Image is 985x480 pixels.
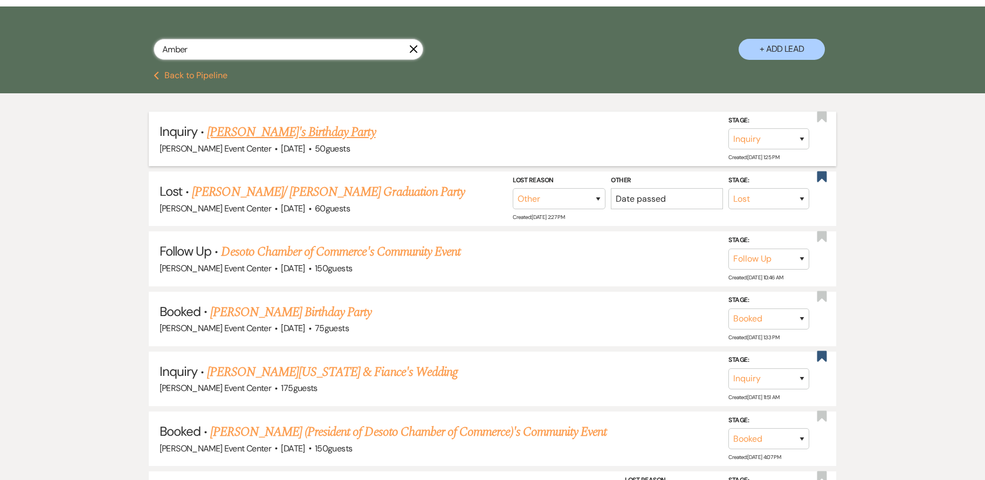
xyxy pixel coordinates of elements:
[315,323,349,334] span: 75 guests
[210,303,371,322] a: [PERSON_NAME] Birthday Party
[160,123,197,140] span: Inquiry
[315,263,352,274] span: 150 guests
[160,143,271,154] span: [PERSON_NAME] Event Center
[728,175,809,187] label: Stage:
[728,414,809,426] label: Stage:
[160,443,271,454] span: [PERSON_NAME] Event Center
[513,214,564,221] span: Created: [DATE] 2:27 PM
[513,175,605,187] label: Lost Reason
[160,382,271,394] span: [PERSON_NAME] Event Center
[728,354,809,366] label: Stage:
[160,323,271,334] span: [PERSON_NAME] Event Center
[728,334,779,341] span: Created: [DATE] 1:33 PM
[160,263,271,274] span: [PERSON_NAME] Event Center
[315,443,352,454] span: 150 guests
[728,235,809,246] label: Stage:
[739,39,825,60] button: + Add Lead
[315,203,350,214] span: 60 guests
[315,143,350,154] span: 50 guests
[728,294,809,306] label: Stage:
[281,382,317,394] span: 175 guests
[281,203,305,214] span: [DATE]
[207,122,375,142] a: [PERSON_NAME]'s Birthday Party
[160,363,197,380] span: Inquiry
[281,323,305,334] span: [DATE]
[160,303,201,320] span: Booked
[728,114,809,126] label: Stage:
[728,394,779,401] span: Created: [DATE] 11:51 AM
[281,143,305,154] span: [DATE]
[160,183,182,200] span: Lost
[154,39,423,60] input: Search by name, event date, email address or phone number
[728,154,779,161] span: Created: [DATE] 1:25 PM
[160,203,271,214] span: [PERSON_NAME] Event Center
[210,422,607,442] a: [PERSON_NAME] (President of Desoto Chamber of Commerce)'s Community Event
[192,182,465,202] a: [PERSON_NAME]/ [PERSON_NAME] Graduation Party
[160,243,211,259] span: Follow Up
[728,454,781,461] span: Created: [DATE] 4:07 PM
[281,263,305,274] span: [DATE]
[611,175,723,187] label: Other
[281,443,305,454] span: [DATE]
[160,423,201,440] span: Booked
[221,242,460,262] a: Desoto Chamber of Commerce's Community Event
[207,362,458,382] a: [PERSON_NAME][US_STATE] & Fiance's Wedding
[154,71,228,80] button: Back to Pipeline
[728,273,783,280] span: Created: [DATE] 10:46 AM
